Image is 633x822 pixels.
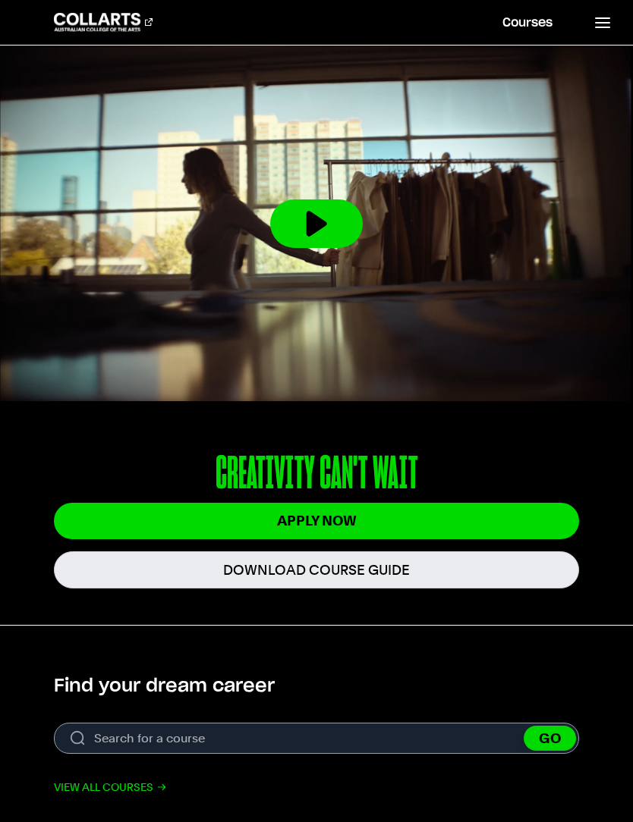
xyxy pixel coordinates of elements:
[54,450,579,500] p: CREATIVITY CAN'T WAIT
[54,503,579,538] a: Apply Now
[54,778,167,796] a: View all courses
[54,551,579,588] a: Download Course Guide
[524,726,576,751] button: GO
[54,674,275,698] h2: Find your dream career
[54,723,579,754] input: Search for a course
[54,723,579,754] form: Search
[54,13,153,31] div: Go to homepage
